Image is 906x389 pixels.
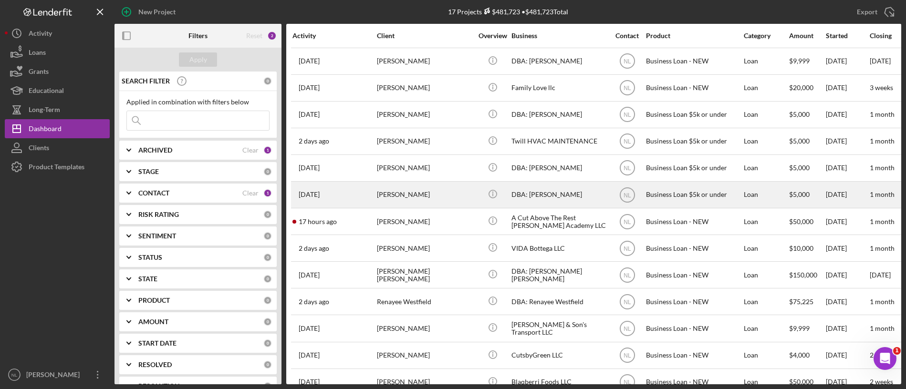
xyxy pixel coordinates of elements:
[377,316,472,341] div: [PERSON_NAME]
[789,351,810,359] span: $4,000
[482,8,520,16] div: $481,723
[377,343,472,368] div: [PERSON_NAME]
[263,253,272,262] div: 0
[242,146,259,154] div: Clear
[744,289,788,314] div: Loan
[826,32,869,40] div: Started
[646,49,741,74] div: Business Loan - NEW
[29,81,64,102] div: Educational
[511,129,607,154] div: Twill HVAC MAINTENANCE
[138,168,159,175] b: STAGE
[826,155,869,181] div: [DATE]
[646,182,741,207] div: Business Loan $5k or under
[263,296,272,305] div: 0
[870,110,895,118] time: 1 month
[511,32,607,40] div: Business
[263,232,272,240] div: 0
[448,8,568,16] div: 17 Projects • $481,723 Total
[624,245,631,252] text: NL
[744,182,788,207] div: Loan
[5,138,110,157] button: Clients
[267,31,277,41] div: 2
[377,102,472,127] div: [PERSON_NAME]
[377,155,472,181] div: [PERSON_NAME]
[511,209,607,234] div: A Cut Above The Rest [PERSON_NAME] Academy LLC
[511,316,607,341] div: [PERSON_NAME] & Son's Transport LLC
[475,32,510,40] div: Overview
[511,235,607,261] div: VIDA Bottega LLC
[263,317,272,326] div: 0
[646,129,741,154] div: Business Loan $5k or under
[138,361,172,369] b: RESOLVED
[5,365,110,384] button: NL[PERSON_NAME]
[624,298,631,305] text: NL
[299,57,320,65] time: 2025-04-09 17:21
[624,112,631,118] text: NL
[5,100,110,119] a: Long-Term
[847,2,901,21] button: Export
[624,379,631,386] text: NL
[29,138,49,160] div: Clients
[870,271,891,279] time: [DATE]
[624,192,631,198] text: NL
[624,218,631,225] text: NL
[377,209,472,234] div: [PERSON_NAME]
[744,235,788,261] div: Loan
[263,77,272,85] div: 0
[646,262,741,287] div: Business Loan - NEW
[789,75,825,101] div: $20,000
[789,378,813,386] span: $50,000
[299,325,320,332] time: 2025-10-06 17:14
[138,275,157,283] b: STATE
[744,49,788,74] div: Loan
[138,254,162,261] b: STATUS
[789,57,810,65] span: $9,999
[624,165,631,172] text: NL
[870,351,893,359] time: 2 weeks
[299,164,320,172] time: 2025-10-06 19:09
[138,189,169,197] b: CONTACT
[263,167,272,176] div: 0
[744,155,788,181] div: Loan
[744,102,788,127] div: Loan
[5,24,110,43] a: Activity
[299,84,320,92] time: 2025-09-24 22:38
[870,57,891,65] time: [DATE]
[744,32,788,40] div: Category
[126,98,270,106] div: Applied in combination with filters below
[826,289,869,314] div: [DATE]
[870,190,895,198] time: 1 month
[646,102,741,127] div: Business Loan $5k or under
[789,110,810,118] span: $5,000
[5,43,110,62] button: Loans
[511,343,607,368] div: CutsbyGreen LLC
[874,347,896,370] iframe: Intercom live chat
[511,102,607,127] div: DBA: [PERSON_NAME]
[299,298,329,306] time: 2025-10-08 15:23
[826,102,869,127] div: [DATE]
[377,32,472,40] div: Client
[624,85,631,92] text: NL
[744,262,788,287] div: Loan
[377,49,472,74] div: [PERSON_NAME]
[5,157,110,176] button: Product Templates
[870,83,893,92] time: 3 weeks
[11,372,18,378] text: NL
[826,262,869,287] div: [DATE]
[870,324,895,332] time: 1 month
[299,111,320,118] time: 2025-10-01 02:36
[826,75,869,101] div: [DATE]
[789,217,813,225] span: $50,000
[789,271,817,279] span: $150,000
[646,343,741,368] div: Business Loan - NEW
[789,164,810,172] span: $5,000
[5,119,110,138] button: Dashboard
[857,2,877,21] div: Export
[29,119,62,141] div: Dashboard
[511,289,607,314] div: DBA: Renayee Westfield
[870,297,895,306] time: 1 month
[5,62,110,81] button: Grants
